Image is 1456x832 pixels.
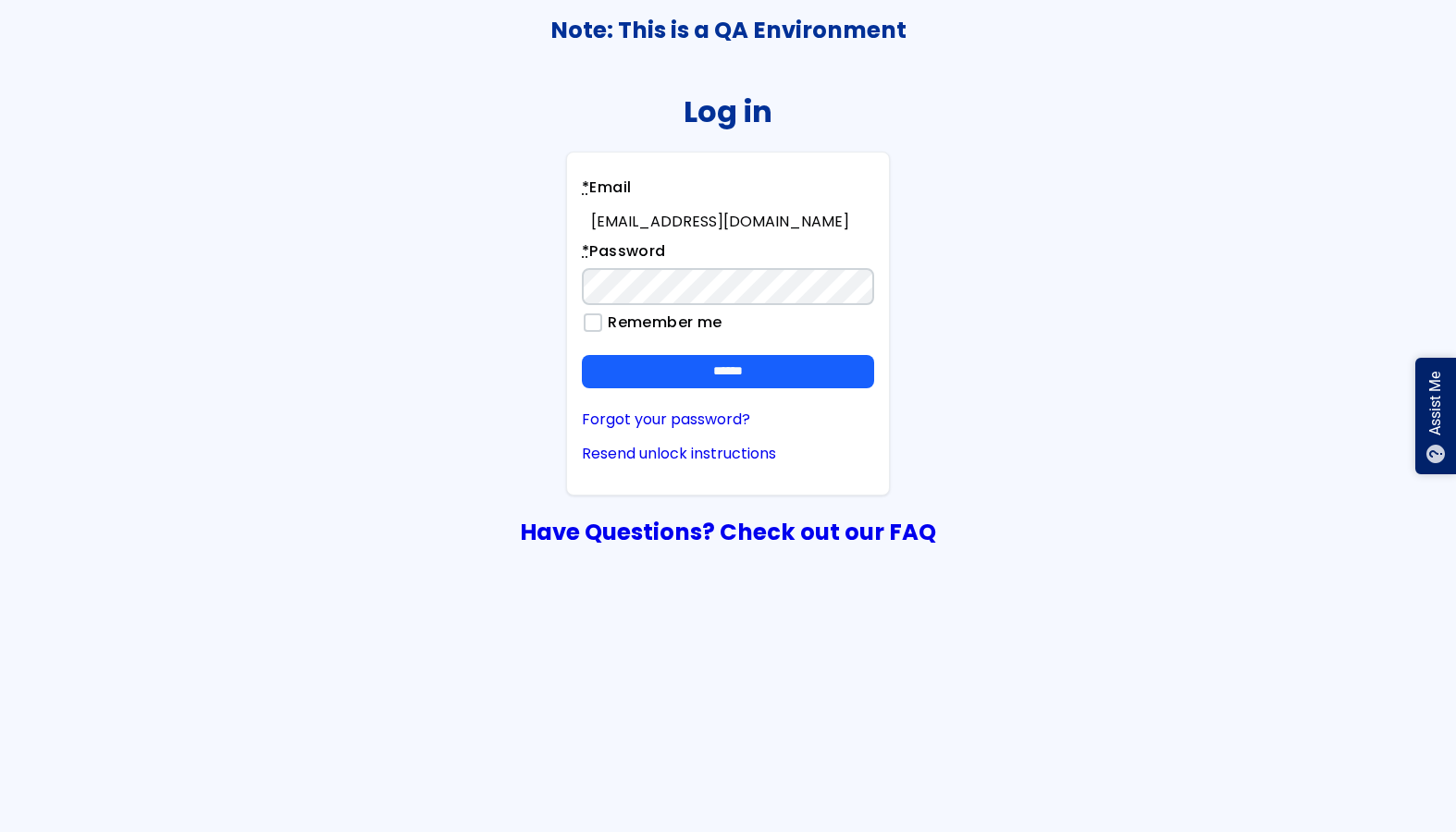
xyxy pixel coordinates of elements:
h3: Note: This is a QA Environment [1,18,1455,43]
abbr: required [582,240,589,262]
abbr: required [582,177,589,198]
div: [EMAIL_ADDRESS][DOMAIN_NAME] [591,214,874,230]
span: Assist Me [1426,372,1445,435]
label: Remember me [598,314,722,331]
label: Email [582,177,631,204]
a: Resend unlock instructions [582,446,874,462]
a: Forgot your password? [582,411,874,428]
div: Assist Me [1415,358,1456,474]
h2: Log in [684,94,772,128]
label: Password [582,240,666,268]
a: Have Questions? Check out our FAQ [520,516,936,548]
